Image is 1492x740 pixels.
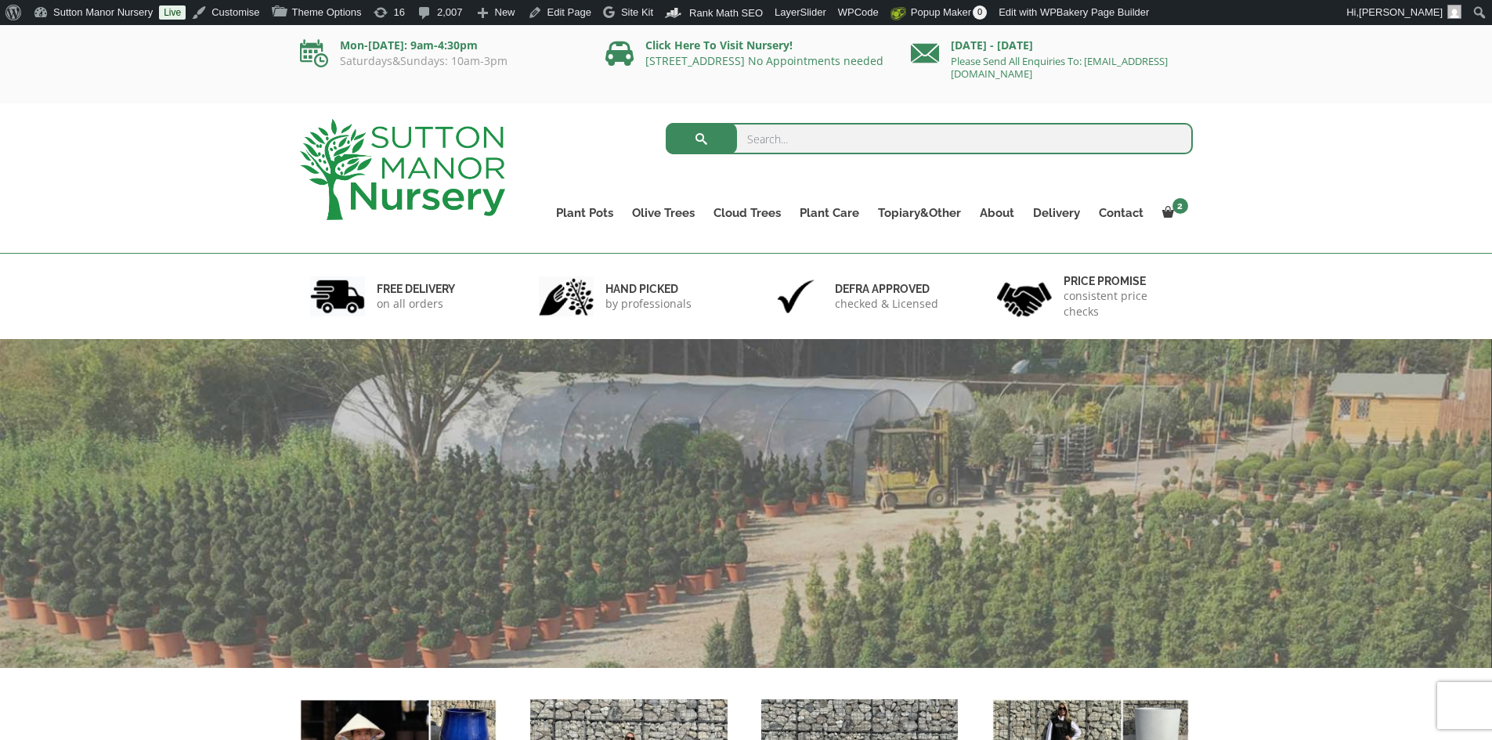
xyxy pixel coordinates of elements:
p: on all orders [377,296,455,312]
h6: Defra approved [835,282,938,296]
p: checked & Licensed [835,296,938,312]
h6: hand picked [605,282,692,296]
a: Live [159,5,186,20]
p: consistent price checks [1064,288,1183,319]
p: Saturdays&Sundays: 10am-3pm [300,55,582,67]
img: 3.jpg [768,276,823,316]
img: 1.jpg [310,276,365,316]
a: Topiary&Other [869,202,970,224]
span: Site Kit [621,6,653,18]
img: 4.jpg [997,273,1052,320]
a: Plant Pots [547,202,623,224]
span: Rank Math SEO [689,7,763,19]
p: Mon-[DATE]: 9am-4:30pm [300,36,582,55]
img: 2.jpg [539,276,594,316]
span: [PERSON_NAME] [1359,6,1443,18]
h6: FREE DELIVERY [377,282,455,296]
a: Cloud Trees [704,202,790,224]
a: 2 [1153,202,1193,224]
img: logo [300,119,505,220]
h6: Price promise [1064,274,1183,288]
p: by professionals [605,296,692,312]
a: Plant Care [790,202,869,224]
a: Olive Trees [623,202,704,224]
a: Please Send All Enquiries To: [EMAIL_ADDRESS][DOMAIN_NAME] [951,54,1168,81]
input: Search... [666,123,1193,154]
span: 2 [1172,198,1188,214]
span: 0 [973,5,987,20]
a: Click Here To Visit Nursery! [645,38,793,52]
a: [STREET_ADDRESS] No Appointments needed [645,53,883,68]
a: Delivery [1024,202,1089,224]
a: About [970,202,1024,224]
p: [DATE] - [DATE] [911,36,1193,55]
a: Contact [1089,202,1153,224]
